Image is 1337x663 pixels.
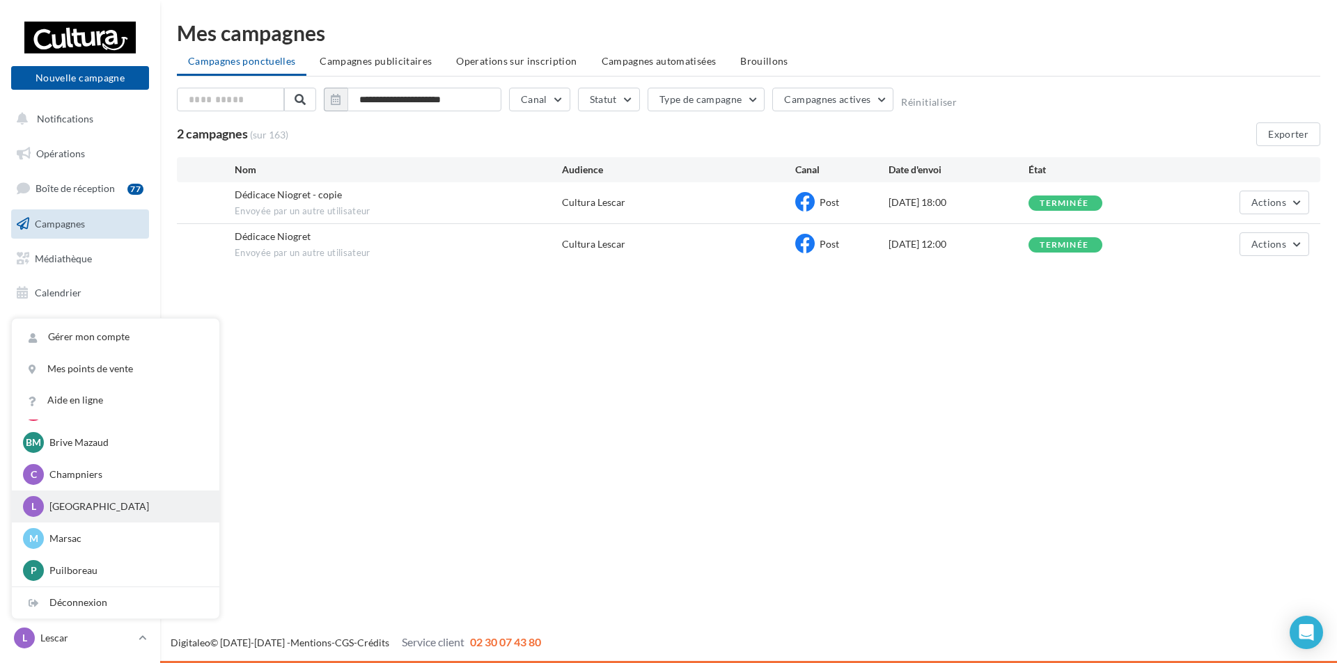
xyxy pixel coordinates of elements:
div: État [1029,163,1168,177]
p: [GEOGRAPHIC_DATA] [49,500,203,513]
span: L [31,500,36,513]
div: Date d'envoi [889,163,1029,177]
span: © [DATE]-[DATE] - - - [171,637,541,648]
a: Digitaleo [171,637,210,648]
span: Campagnes [35,218,85,230]
div: terminée [1040,241,1088,250]
button: Réinitialiser [901,97,957,108]
span: 02 30 07 43 80 [470,635,541,648]
span: Service client [402,635,464,648]
a: Calendrier [8,278,152,307]
div: 77 [127,184,143,195]
div: Cultura Lescar [562,237,625,251]
span: Médiathèque [35,252,92,264]
span: Campagnes automatisées [602,55,717,67]
div: terminée [1040,199,1088,208]
button: Statut [578,88,640,111]
p: Champniers [49,468,203,481]
a: Campagnes [8,209,152,239]
span: Campagnes publicitaires [320,55,432,67]
span: Dédicace Niogret - copie [235,189,342,200]
div: Nom [235,163,562,177]
a: Médiathèque [8,244,152,273]
span: L [22,631,27,645]
div: Open Intercom Messenger [1290,616,1323,649]
button: Actions [1240,191,1309,214]
p: Marsac [49,532,203,545]
button: Exporter [1256,122,1320,146]
span: Calendrier [35,287,81,298]
a: Gérer mon compte [12,321,219,353]
span: (sur 163) [250,128,288,142]
span: Brouillons [740,55,788,67]
span: Opérations [36,147,85,159]
span: Campagnes actives [784,93,870,105]
span: C [31,468,37,481]
a: Mentions [290,637,331,648]
a: Opérations [8,139,152,168]
span: Envoyée par un autre utilisateur [235,247,562,259]
button: Canal [509,88,570,111]
span: 2 campagnes [177,126,248,141]
div: Cultura Lescar [562,195,625,209]
div: [DATE] 12:00 [889,237,1029,251]
span: Post [820,196,839,208]
a: Mes points de vente [12,353,219,385]
span: M [29,532,38,545]
span: Dédicace Niogret [235,230,311,242]
span: P [31,564,37,577]
button: Campagnes actives [772,88,893,111]
p: Brive Mazaud [49,436,203,449]
span: Post [820,238,839,250]
a: Boîte de réception77 [8,173,152,203]
div: Mes campagnes [177,22,1320,43]
span: Notifications [37,113,93,125]
div: Canal [795,163,889,177]
span: Boîte de réception [36,182,115,194]
span: BM [26,436,41,449]
div: Audience [562,163,795,177]
button: Actions [1240,232,1309,256]
span: Actions [1251,196,1286,208]
a: CGS [335,637,354,648]
p: Puilboreau [49,564,203,577]
p: Lescar [40,631,133,645]
span: Actions [1251,238,1286,250]
div: Déconnexion [12,587,219,618]
a: Crédits [357,637,389,648]
div: [DATE] 18:00 [889,195,1029,209]
a: Aide en ligne [12,385,219,416]
span: Operations sur inscription [456,55,577,67]
button: Type de campagne [648,88,765,111]
span: Envoyée par un autre utilisateur [235,205,562,218]
button: Nouvelle campagne [11,66,149,90]
button: Notifications [8,104,146,134]
a: L Lescar [11,625,149,651]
